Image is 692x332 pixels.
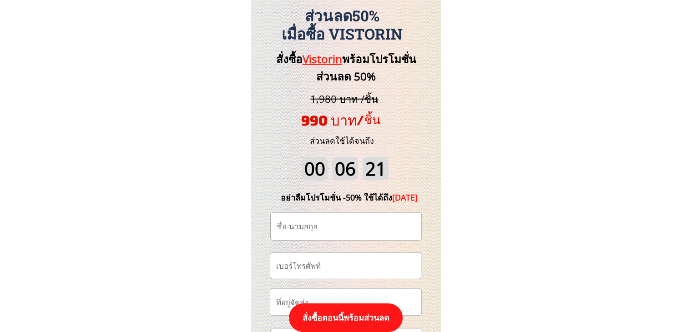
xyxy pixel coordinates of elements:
p: สั่งซื้อตอนนี้พร้อมส่วนลด [289,303,403,332]
input: ชื่อ-นามสกุล [274,213,418,240]
span: [DATE] [392,192,418,203]
h3: ส่วนลดใช้ได้จนถึง [298,134,386,147]
input: ที่อยู่จัดส่ง [274,289,418,315]
span: Vistorin [303,51,342,66]
span: 990 บาท [301,111,357,128]
h3: ส่วนลด50% เมื่อซื้อ Vistorin [246,7,439,43]
h3: สั่งซื้อ พร้อมโปรโมชั่นส่วนลด 50% [261,50,431,86]
input: เบอร์โทรศัพท์ [274,253,417,279]
span: /ชิ้น [357,112,380,126]
div: อย่าลืมโปรโมชั่น -50% ใช้ได้ถึง [267,191,432,204]
span: 1,980 บาท /ชิ้น [310,92,378,106]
